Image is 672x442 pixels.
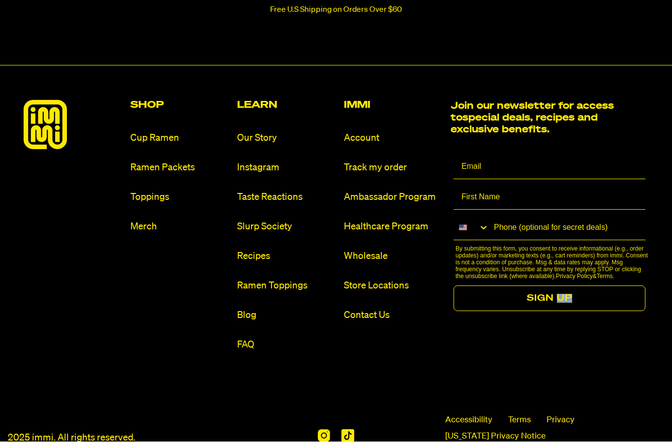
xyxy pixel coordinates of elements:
[454,155,645,180] input: Email
[489,216,645,240] input: Phone (optional for secret deals)
[344,100,443,110] h2: Immi
[130,221,229,234] a: Merch
[454,186,645,210] input: First Name
[130,100,229,110] h2: Shop
[344,191,443,204] a: Ambassador Program
[130,161,229,175] a: Ramen Packets
[237,339,336,352] a: FAQ
[344,280,443,293] a: Store Locations
[237,100,336,110] h2: Learn
[456,246,648,280] p: By submitting this form, you consent to receive informational (e.g., order updates) and/or market...
[454,286,645,312] button: SIGN UP
[344,309,443,322] a: Contact Us
[24,100,67,150] img: immieats
[270,6,402,15] p: Free U.S Shipping on Orders Over $60
[130,132,229,145] a: Cup Ramen
[237,161,336,175] a: Instagram
[597,273,613,280] a: Terms
[237,191,336,204] a: Taste Reactions
[344,250,443,263] a: Wholesale
[237,280,336,293] a: Ramen Toppings
[344,161,443,175] a: Track my order
[344,221,443,234] a: Healthcare Program
[344,132,443,145] a: Account
[556,273,593,280] a: Privacy Policy
[459,224,467,232] img: United States
[454,216,489,240] button: Search Countries
[508,415,531,427] a: Terms
[445,415,492,427] span: Accessibility
[237,250,336,263] a: Recipes
[451,100,620,136] h2: Join our newsletter for access to special deals, recipes and exclusive benefits.
[237,132,336,145] a: Our Story
[547,415,575,427] a: Privacy
[237,221,336,234] a: Slurp Society
[130,191,229,204] a: Toppings
[237,309,336,322] a: Blog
